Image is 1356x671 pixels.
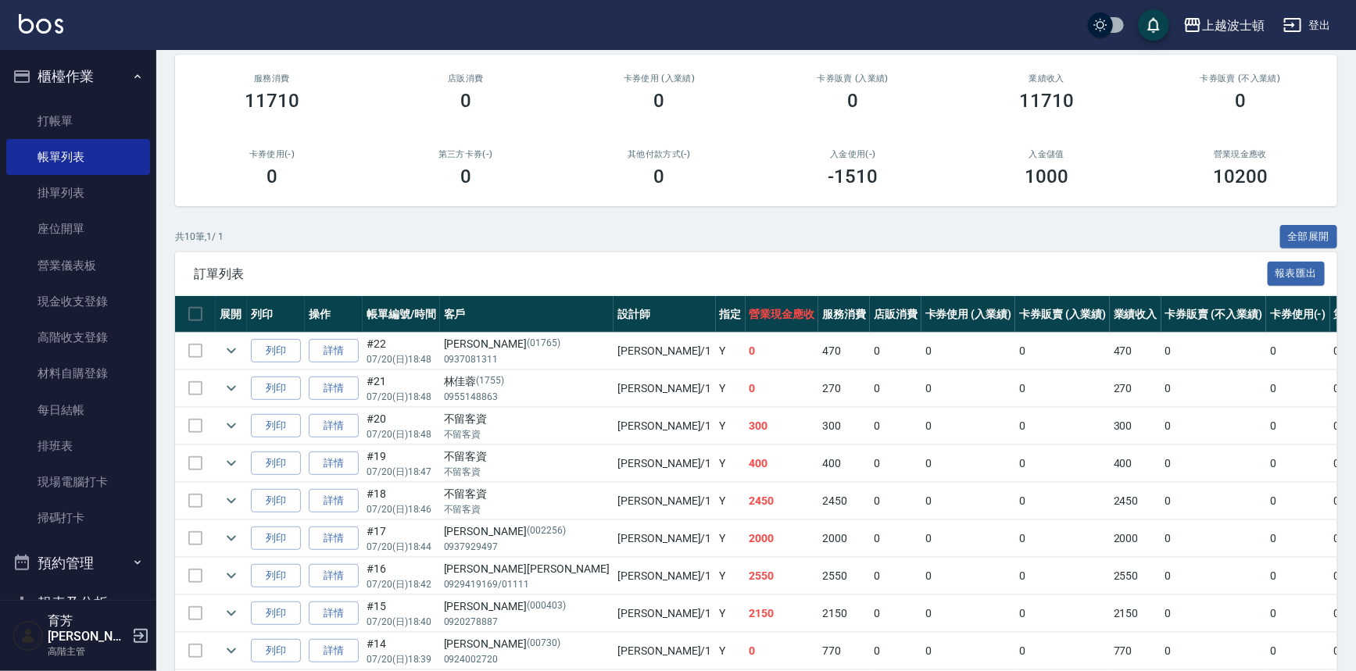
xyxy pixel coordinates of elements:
[921,333,1016,369] td: 0
[367,427,436,441] p: 07/20 (日) 18:48
[1213,166,1268,187] h3: 10200
[1110,333,1161,369] td: 470
[251,601,301,626] button: 列印
[746,296,819,333] th: 營業現金應收
[309,377,359,401] a: 詳情
[444,465,610,479] p: 不留客資
[220,564,243,587] button: expand row
[1161,595,1266,632] td: 0
[388,73,544,84] h2: 店販消費
[1015,633,1110,669] td: 0
[363,333,440,369] td: #22
[818,520,870,557] td: 2000
[460,90,471,112] h3: 0
[19,14,63,34] img: Logo
[444,502,610,516] p: 不留客資
[746,483,819,519] td: 2450
[716,408,746,444] td: Y
[477,373,505,390] p: (1755)
[251,526,301,551] button: 列印
[746,370,819,407] td: 0
[309,489,359,513] a: 詳情
[746,558,819,594] td: 2550
[716,483,746,519] td: Y
[444,636,610,652] div: [PERSON_NAME]
[363,296,440,333] th: 帳單編號/時間
[367,502,436,516] p: 07/20 (日) 18:46
[1266,483,1330,519] td: 0
[716,558,746,594] td: Y
[1161,333,1266,369] td: 0
[6,464,150,500] a: 現場電腦打卡
[13,620,44,651] img: Person
[818,633,870,669] td: 770
[1266,558,1330,594] td: 0
[614,333,715,369] td: [PERSON_NAME] /1
[444,523,610,540] div: [PERSON_NAME]
[1266,333,1330,369] td: 0
[1161,370,1266,407] td: 0
[367,390,436,404] p: 07/20 (日) 18:48
[1266,520,1330,557] td: 0
[870,520,921,557] td: 0
[1161,445,1266,482] td: 0
[1161,633,1266,669] td: 0
[818,445,870,482] td: 400
[245,90,299,112] h3: 11710
[220,339,243,362] button: expand row
[1015,408,1110,444] td: 0
[6,428,150,464] a: 排班表
[444,373,610,390] div: 林佳蓉
[614,296,715,333] th: 設計師
[6,211,150,247] a: 座位開單
[6,583,150,623] button: 報表及分析
[363,370,440,407] td: #21
[968,149,1125,159] h2: 入金儲值
[775,149,931,159] h2: 入金使用(-)
[921,633,1016,669] td: 0
[6,392,150,428] a: 每日結帳
[527,336,560,352] p: (01765)
[444,390,610,404] p: 0955148863
[921,445,1016,482] td: 0
[444,427,610,441] p: 不留客資
[870,445,921,482] td: 0
[444,540,610,554] p: 0937929497
[175,230,224,244] p: 共 10 筆, 1 / 1
[818,408,870,444] td: 300
[1015,370,1110,407] td: 0
[367,652,436,666] p: 07/20 (日) 18:39
[716,370,746,407] td: Y
[818,333,870,369] td: 470
[921,408,1016,444] td: 0
[1235,90,1246,112] h3: 0
[746,445,819,482] td: 400
[1110,633,1161,669] td: 770
[309,339,359,363] a: 詳情
[818,558,870,594] td: 2550
[1110,483,1161,519] td: 2450
[251,339,301,363] button: 列印
[1015,520,1110,557] td: 0
[1025,166,1068,187] h3: 1000
[251,377,301,401] button: 列印
[220,489,243,512] button: expand row
[775,73,931,84] h2: 卡券販賣 (入業績)
[716,445,746,482] td: Y
[6,319,150,355] a: 高階收支登錄
[444,577,610,591] p: 0929419169/01111
[1019,90,1074,112] h3: 11710
[716,520,746,557] td: Y
[1268,262,1326,286] button: 報表匯出
[1266,595,1330,632] td: 0
[247,296,305,333] th: 列印
[220,526,243,550] button: expand row
[444,352,610,366] p: 0937081311
[527,523,566,540] p: (002256)
[309,414,359,438] a: 詳情
[48,613,127,644] h5: 育芳[PERSON_NAME]
[6,543,150,584] button: 預約管理
[388,149,544,159] h2: 第三方卡券(-)
[1015,595,1110,632] td: 0
[6,56,150,97] button: 櫃檯作業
